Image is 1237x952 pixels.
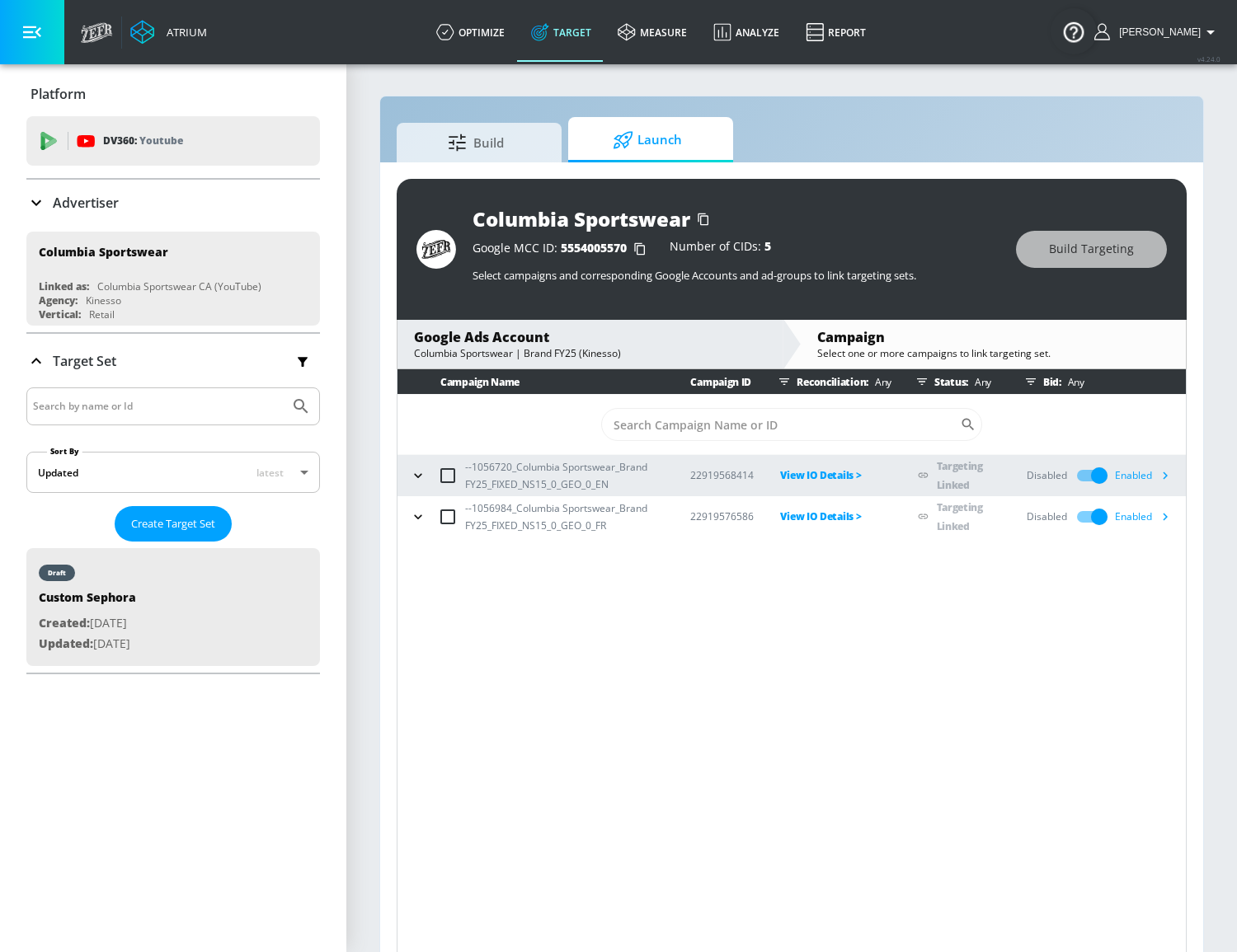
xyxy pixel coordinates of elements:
a: Target [518,2,604,62]
div: Columbia SportswearLinked as:Columbia Sportswear CA (YouTube)Agency:KinessoVertical:Retail [26,232,320,326]
div: draftCustom SephoraCreated:[DATE]Updated:[DATE] [26,548,320,666]
div: Updated [38,466,78,480]
th: Campaign ID [664,369,754,395]
div: Columbia Sportswear CA (YouTube) [97,279,261,293]
div: Bid: [1018,369,1178,394]
input: Search by name or Id [33,396,283,417]
div: Columbia Sportswear [39,244,168,260]
button: Create Target Set [115,506,232,542]
nav: list of Target Set [26,542,320,673]
div: Columbia Sportswear [473,205,690,232]
p: 22919576586 [690,508,754,525]
p: Targeting Linked [937,498,1000,536]
span: Launch [585,120,710,160]
span: latest [256,466,284,480]
div: Target Set [26,334,320,388]
div: Custom Sephora [39,589,136,613]
div: Google MCC ID: [473,241,653,257]
button: Open Resource Center [1051,8,1097,54]
div: Vertical: [39,307,81,321]
div: Atrium [160,25,207,40]
p: Advertiser [53,194,119,212]
div: Agency: [39,293,78,307]
span: login as: justin.nim@zefr.com [1112,26,1201,38]
p: Target Set [53,352,116,370]
div: Campaign [817,328,1169,346]
p: Targeting Linked [937,457,1000,495]
div: Status: [910,369,1000,394]
div: Reconciliation: [772,369,891,394]
p: 22919568414 [690,467,754,484]
a: optimize [423,2,518,62]
p: [DATE] [39,613,136,634]
span: v 4.24.0 [1197,54,1221,63]
div: Enabled [1115,504,1178,529]
div: Enabled [1115,463,1178,488]
div: Google Ads AccountColumbia Sportswear | Brand FY25 (Kinesso) [397,320,783,368]
div: Kinesso [86,293,121,307]
p: Youtube [139,132,183,149]
span: Create Target Set [131,514,215,533]
span: Updated: [39,635,93,651]
div: Google Ads Account [414,328,766,346]
span: Created: [39,615,90,631]
p: --1056720_Columbia Sportswear_Brand FY25_FIXED_NS15_0_GEO_0_EN [465,458,664,493]
th: Campaign Name [397,369,664,395]
div: draft [48,569,66,577]
p: Any [968,373,991,391]
div: Retail [89,307,115,321]
p: Any [868,373,891,391]
div: Search CID Name or Number [601,408,982,441]
div: Disabled [1027,509,1067,524]
p: [DATE] [39,634,136,654]
a: Atrium [130,20,207,45]
p: Platform [31,85,86,103]
p: View IO Details > [780,466,891,485]
button: [PERSON_NAME] [1094,22,1221,42]
div: Target Set [26,387,320,673]
p: View IO Details > [780,507,891,526]
div: Select one or more campaigns to link targeting set. [817,346,1169,360]
p: DV360: [103,132,183,150]
span: 5554005570 [561,240,627,256]
a: measure [604,2,700,62]
div: Columbia Sportswear | Brand FY25 (Kinesso) [414,346,766,360]
div: Disabled [1027,468,1067,483]
label: Sort By [47,446,82,457]
span: Build [413,123,539,162]
div: Advertiser [26,180,320,226]
div: DV360: Youtube [26,116,320,166]
p: Any [1061,373,1084,391]
div: Platform [26,71,320,117]
div: Linked as: [39,279,89,293]
a: Analyze [700,2,793,62]
p: Select campaigns and corresponding Google Accounts and ad-groups to link targeting sets. [473,268,999,283]
p: --1056984_Columbia Sportswear_Brand FY25_FIXED_NS15_0_GEO_0_FR [465,499,664,534]
div: Number of CIDs: [670,241,771,257]
span: 5 [764,238,771,254]
input: Search Campaign Name or ID [601,408,960,441]
a: Report [793,2,879,62]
